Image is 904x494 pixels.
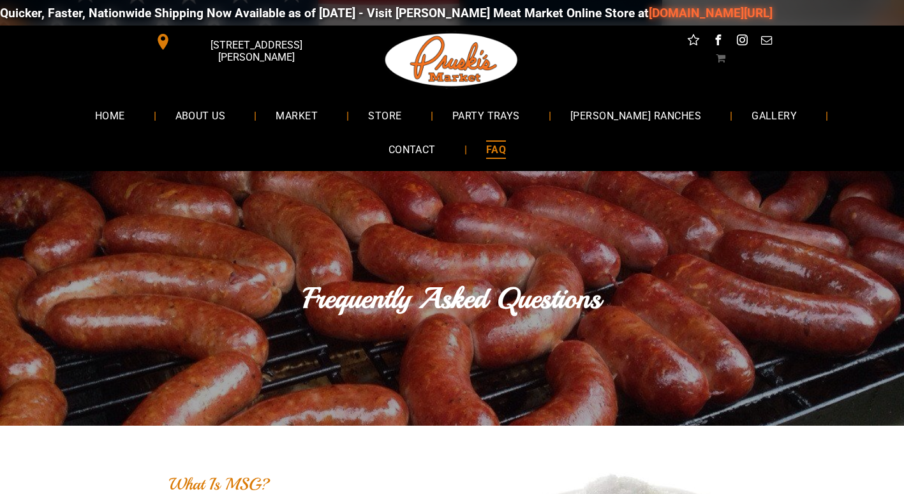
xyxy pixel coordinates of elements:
[709,32,726,52] a: facebook
[369,133,455,167] a: CONTACT
[467,133,525,167] a: FAQ
[383,26,521,94] img: Pruski-s+Market+HQ+Logo2-1920w.png
[76,98,144,132] a: HOME
[303,280,601,317] font: Frequently Asked Questions
[156,98,245,132] a: ABOUT US
[732,98,816,132] a: GALLERY
[551,98,720,132] a: [PERSON_NAME] RANCHES
[734,32,750,52] a: instagram
[349,98,420,132] a: STORE
[758,32,774,52] a: email
[685,32,702,52] a: Social network
[256,98,337,132] a: MARKET
[174,33,338,70] span: [STREET_ADDRESS][PERSON_NAME]
[433,98,539,132] a: PARTY TRAYS
[146,32,341,52] a: [STREET_ADDRESS][PERSON_NAME]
